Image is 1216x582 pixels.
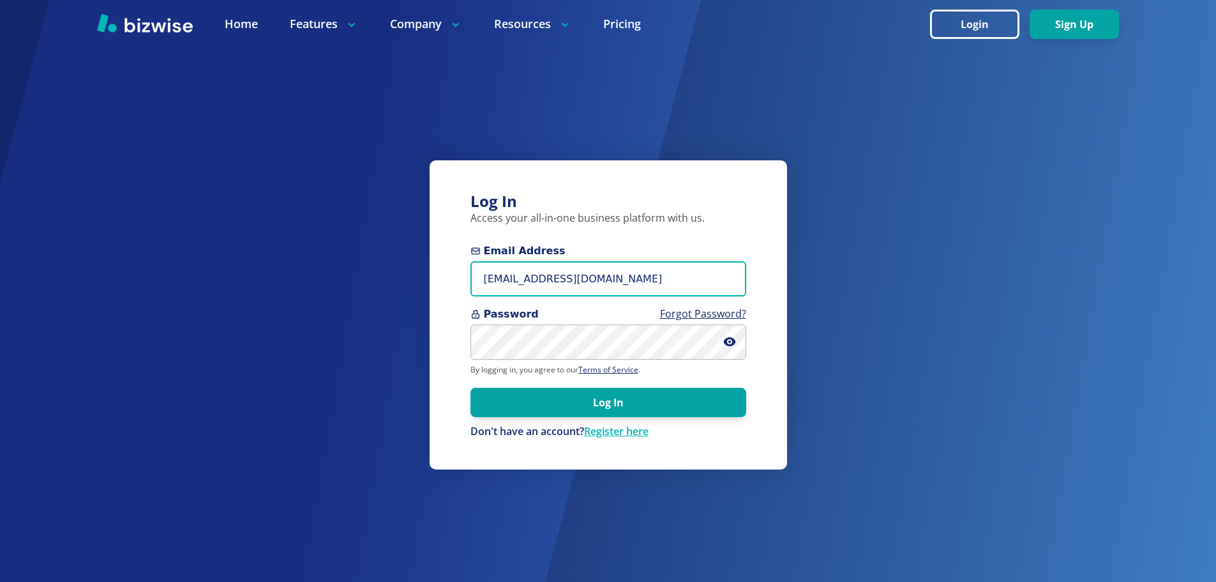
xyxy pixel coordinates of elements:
p: By logging in, you agree to our . [470,365,746,375]
input: you@example.com [470,261,746,296]
div: Don't have an account?Register here [470,425,746,439]
a: Home [225,16,258,32]
a: Terms of Service [578,364,638,375]
span: Email Address [470,243,746,259]
p: Company [390,16,462,32]
span: Password [470,307,746,322]
button: Login [930,10,1019,39]
img: Bizwise Logo [97,13,193,33]
a: Sign Up [1030,19,1119,31]
p: Features [290,16,358,32]
a: Forgot Password? [660,307,746,321]
p: Access your all-in-one business platform with us. [470,211,746,226]
a: Register here [584,424,649,438]
a: Login [930,19,1030,31]
p: Don't have an account? [470,425,746,439]
a: Pricing [603,16,641,32]
p: Resources [494,16,571,32]
button: Log In [470,388,746,417]
button: Sign Up [1030,10,1119,39]
h3: Log In [470,191,746,212]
